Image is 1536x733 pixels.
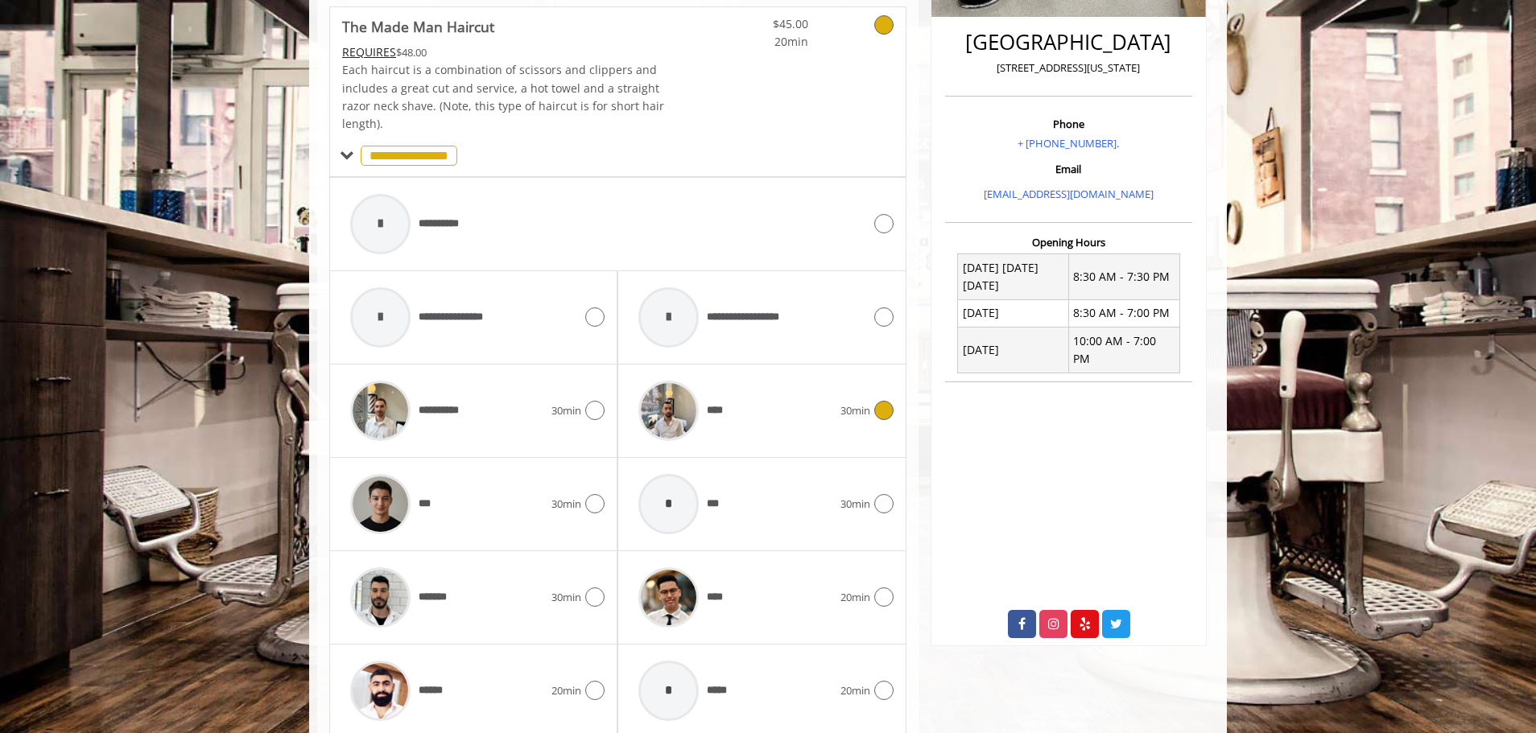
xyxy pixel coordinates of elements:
span: 30min [551,589,581,606]
h3: Phone [949,118,1188,130]
span: 30min [840,402,870,419]
span: 20min [840,682,870,699]
span: 20min [551,682,581,699]
td: 8:30 AM - 7:00 PM [1068,299,1179,327]
span: $45.00 [713,15,808,33]
td: [DATE] [958,327,1069,373]
p: [STREET_ADDRESS][US_STATE] [949,60,1188,76]
span: 20min [840,589,870,606]
span: 30min [840,496,870,513]
span: 30min [551,496,581,513]
span: Each haircut is a combination of scissors and clippers and includes a great cut and service, a ho... [342,62,664,131]
div: $48.00 [342,43,666,61]
b: The Made Man Haircut [342,15,494,38]
span: 30min [551,402,581,419]
h3: Email [949,163,1188,175]
td: [DATE] [DATE] [DATE] [958,254,1069,300]
h3: Opening Hours [945,237,1192,248]
span: This service needs some Advance to be paid before we block your appointment [342,44,396,60]
a: [EMAIL_ADDRESS][DOMAIN_NAME] [984,187,1154,201]
td: 8:30 AM - 7:30 PM [1068,254,1179,300]
span: 20min [713,33,808,51]
td: [DATE] [958,299,1069,327]
td: 10:00 AM - 7:00 PM [1068,327,1179,373]
a: + [PHONE_NUMBER]. [1018,136,1119,150]
h2: [GEOGRAPHIC_DATA] [949,31,1188,54]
